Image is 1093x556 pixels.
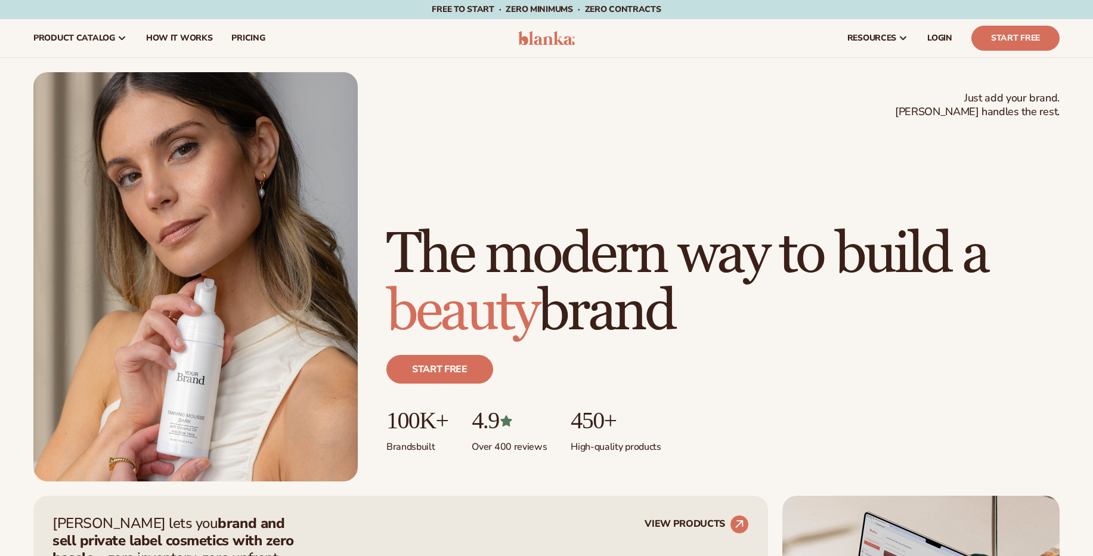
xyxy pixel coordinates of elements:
span: pricing [231,33,265,43]
img: logo [518,31,575,45]
a: pricing [222,19,274,57]
a: How It Works [137,19,222,57]
h1: The modern way to build a brand [386,226,1060,341]
p: 100K+ [386,407,448,434]
img: Female holding tanning mousse. [33,72,358,481]
span: product catalog [33,33,115,43]
p: 4.9 [472,407,547,434]
a: resources [838,19,918,57]
p: Over 400 reviews [472,434,547,453]
span: resources [847,33,896,43]
a: Start free [386,355,493,384]
span: beauty [386,277,538,347]
a: product catalog [24,19,137,57]
p: High-quality products [571,434,661,453]
p: 450+ [571,407,661,434]
span: Free to start · ZERO minimums · ZERO contracts [432,4,661,15]
a: Start Free [971,26,1060,51]
p: Brands built [386,434,448,453]
span: How It Works [146,33,213,43]
span: Just add your brand. [PERSON_NAME] handles the rest. [895,91,1060,119]
a: LOGIN [918,19,962,57]
a: VIEW PRODUCTS [645,515,749,534]
span: LOGIN [927,33,952,43]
